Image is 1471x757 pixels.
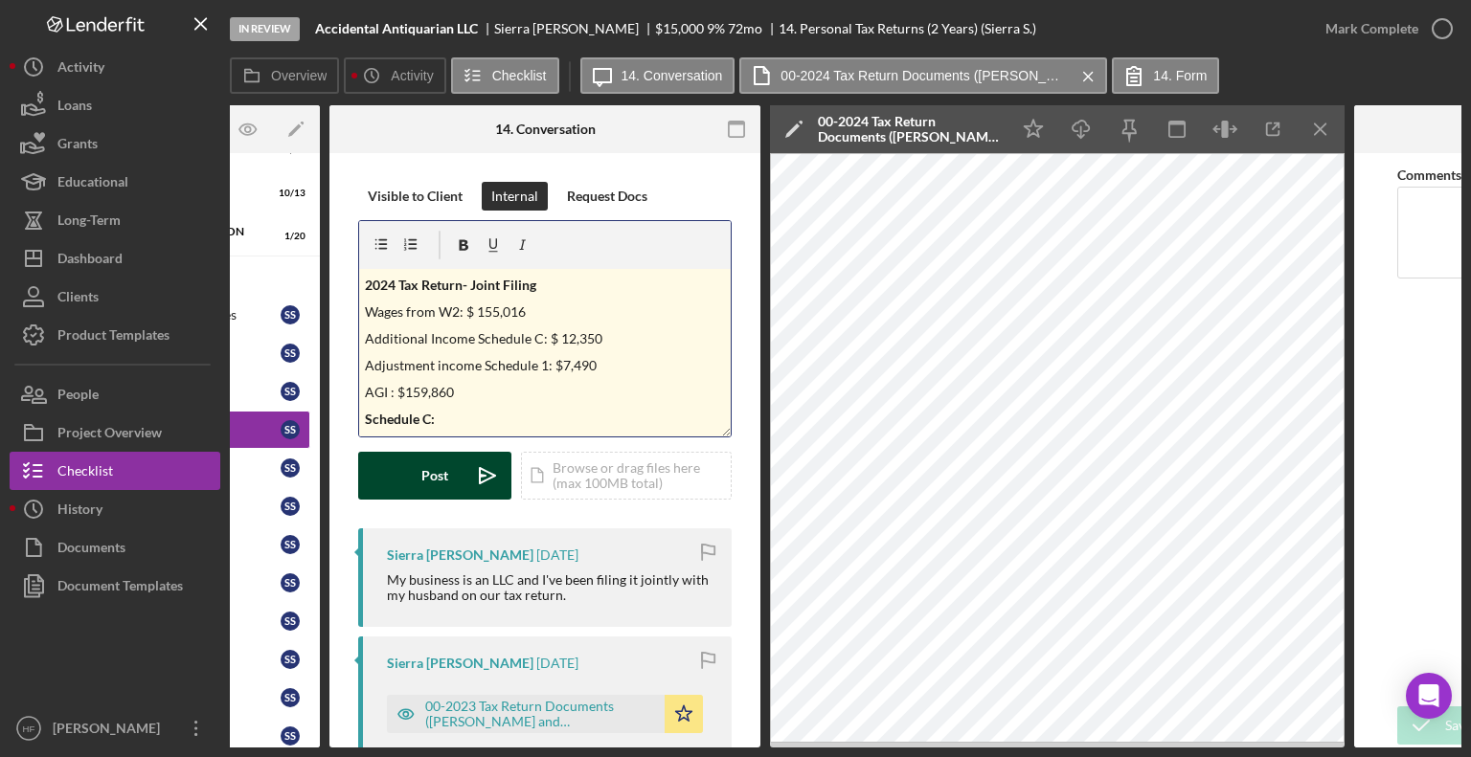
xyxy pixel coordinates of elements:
[10,709,220,747] button: HF[PERSON_NAME]
[57,86,92,129] div: Loans
[281,688,300,707] div: S S
[281,535,300,554] div: S S
[281,650,300,669] div: S S
[281,382,300,401] div: S S
[271,231,306,242] div: 1 / 20
[536,547,578,563] time: 2025-09-19 16:23
[365,328,726,349] p: Additional Income Schedule C: $ 12,350
[818,114,1000,145] div: 00-2024 Tax Return Documents ([PERSON_NAME] and SIERRA E - Client Copy).pdf
[230,57,339,94] button: Overview
[495,122,596,137] div: 14. Conversation
[536,656,578,671] time: 2025-09-19 16:20
[57,48,104,91] div: Activity
[281,573,300,592] div: S S
[365,435,726,456] p: Gross Receipt: $47,931
[10,48,220,86] button: Activity
[10,452,220,490] button: Checklist
[57,375,99,418] div: People
[358,182,472,211] button: Visible to Client
[358,452,511,500] button: Post
[387,695,703,733] button: 00-2023 Tax Return Documents ([PERSON_NAME] and [PERSON_NAME] - Client Copy).pdf
[451,57,559,94] button: Checklist
[365,277,536,293] strong: 2024 Tax Return- Joint Filing
[1325,10,1418,48] div: Mark Complete
[1397,167,1461,183] label: Comments
[491,182,538,211] div: Internal
[494,21,655,36] div: Sierra [PERSON_NAME]
[728,21,762,36] div: 72 mo
[10,528,220,567] button: Documents
[10,278,220,316] button: Clients
[57,124,98,167] div: Grants
[281,458,300,478] div: S S
[707,21,725,36] div: 9 %
[10,201,220,239] button: Long-Term
[57,413,162,456] div: Project Overview
[557,182,657,211] button: Request Docs
[57,490,102,533] div: History
[622,68,723,83] label: 14. Conversation
[365,382,726,403] p: AGI : $159,860
[781,68,1068,83] label: 00-2024 Tax Return Documents ([PERSON_NAME] and SIERRA E - Client Copy).pdf
[271,68,327,83] label: Overview
[10,124,220,163] button: Grants
[391,68,433,83] label: Activity
[281,497,300,516] div: S S
[365,301,726,323] p: Wages from W2: $ 155,016
[271,188,306,199] div: 10 / 13
[779,21,1036,36] div: 14. Personal Tax Returns (2 Years) (Sierra S.)
[387,572,713,603] div: My business is an LLC and I've been filing it jointly with my husband on our tax return.
[23,724,35,734] text: HF
[10,163,220,201] button: Educational
[57,278,99,321] div: Clients
[580,57,735,94] button: 14. Conversation
[387,547,533,563] div: Sierra [PERSON_NAME]
[1406,673,1452,719] div: Open Intercom Messenger
[10,86,220,124] a: Loans
[10,567,220,605] button: Document Templates
[10,316,220,354] button: Product Templates
[10,375,220,413] button: People
[48,709,172,752] div: [PERSON_NAME]
[57,316,170,359] div: Product Templates
[10,413,220,452] button: Project Overview
[281,726,300,746] div: S S
[281,305,300,324] div: S S
[10,490,220,528] button: History
[57,452,113,495] div: Checklist
[281,612,300,631] div: S S
[368,182,463,211] div: Visible to Client
[365,411,435,427] strong: Schedule C:
[365,355,726,376] p: Adjustment income Schedule 1: $7,490
[344,57,445,94] button: Activity
[10,239,220,278] button: Dashboard
[230,17,300,41] div: In Review
[281,344,300,363] div: S S
[387,656,533,671] div: Sierra [PERSON_NAME]
[567,182,647,211] div: Request Docs
[57,163,128,206] div: Educational
[492,68,547,83] label: Checklist
[57,528,125,571] div: Documents
[425,699,655,729] div: 00-2023 Tax Return Documents ([PERSON_NAME] and [PERSON_NAME] - Client Copy).pdf
[739,57,1107,94] button: 00-2024 Tax Return Documents ([PERSON_NAME] and SIERRA E - Client Copy).pdf
[57,201,121,244] div: Long-Term
[482,182,548,211] button: Internal
[57,567,183,610] div: Document Templates
[1306,10,1461,48] button: Mark Complete
[421,452,448,500] div: Post
[315,21,478,36] b: Accidental Antiquarian LLC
